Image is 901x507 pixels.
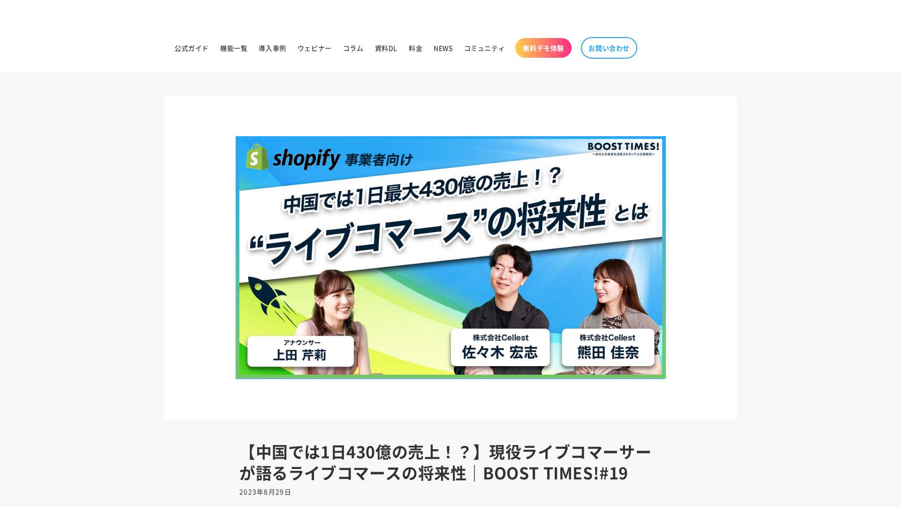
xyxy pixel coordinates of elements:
span: 無料デモ体験 [523,44,564,52]
span: 資料DL [375,44,397,52]
a: ウェビナー [292,38,337,58]
span: 公式ガイド [175,44,209,52]
h1: 【中国では1日430億の売上！？】現役ライブコマーサーが語るライブコマースの将来性｜BOOST TIMES!#19 [239,441,662,483]
a: NEWS [428,38,458,58]
a: お問い合わせ [581,37,637,59]
span: コラム [343,44,364,52]
a: 無料デモ体験 [515,38,572,58]
span: 導入事例 [259,44,286,52]
a: コラム [337,38,369,58]
span: 機能一覧 [220,44,247,52]
a: 導入事例 [253,38,291,58]
a: 資料DL [369,38,403,58]
img: 【中国では1日430億の売上！？】現役ライブコマーサーが語るライブコマースの将来性｜BOOST TIMES!#19 [164,97,737,419]
span: 料金 [409,44,422,52]
a: 料金 [403,38,428,58]
a: コミュニティ [458,38,511,58]
span: コミュニティ [464,44,505,52]
a: 公式ガイド [169,38,214,58]
a: 機能一覧 [214,38,253,58]
time: 2023年8月29日 [239,487,291,496]
span: NEWS [434,44,452,52]
span: お問い合わせ [588,44,630,52]
span: ウェビナー [298,44,332,52]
